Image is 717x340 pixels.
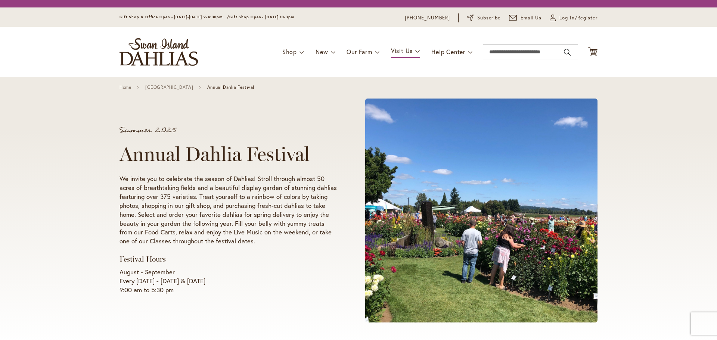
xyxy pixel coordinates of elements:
[316,48,328,56] span: New
[282,48,297,56] span: Shop
[145,85,193,90] a: [GEOGRAPHIC_DATA]
[119,15,229,19] span: Gift Shop & Office Open - [DATE]-[DATE] 9-4:30pm /
[119,85,131,90] a: Home
[347,48,372,56] span: Our Farm
[559,14,597,22] span: Log In/Register
[119,268,337,294] p: August - September Every [DATE] - [DATE] & [DATE] 9:00 am to 5:30 pm
[119,255,337,264] h3: Festival Hours
[405,14,450,22] a: [PHONE_NUMBER]
[467,14,501,22] a: Subscribe
[119,38,198,66] a: store logo
[550,14,597,22] a: Log In/Register
[431,48,465,56] span: Help Center
[119,127,337,134] p: Summer 2025
[119,143,337,165] h1: Annual Dahlia Festival
[521,14,542,22] span: Email Us
[229,15,294,19] span: Gift Shop Open - [DATE] 10-3pm
[564,46,571,58] button: Search
[207,85,254,90] span: Annual Dahlia Festival
[509,14,542,22] a: Email Us
[119,174,337,246] p: We invite you to celebrate the season of Dahlias! Stroll through almost 50 acres of breathtaking ...
[391,47,413,54] span: Visit Us
[477,14,501,22] span: Subscribe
